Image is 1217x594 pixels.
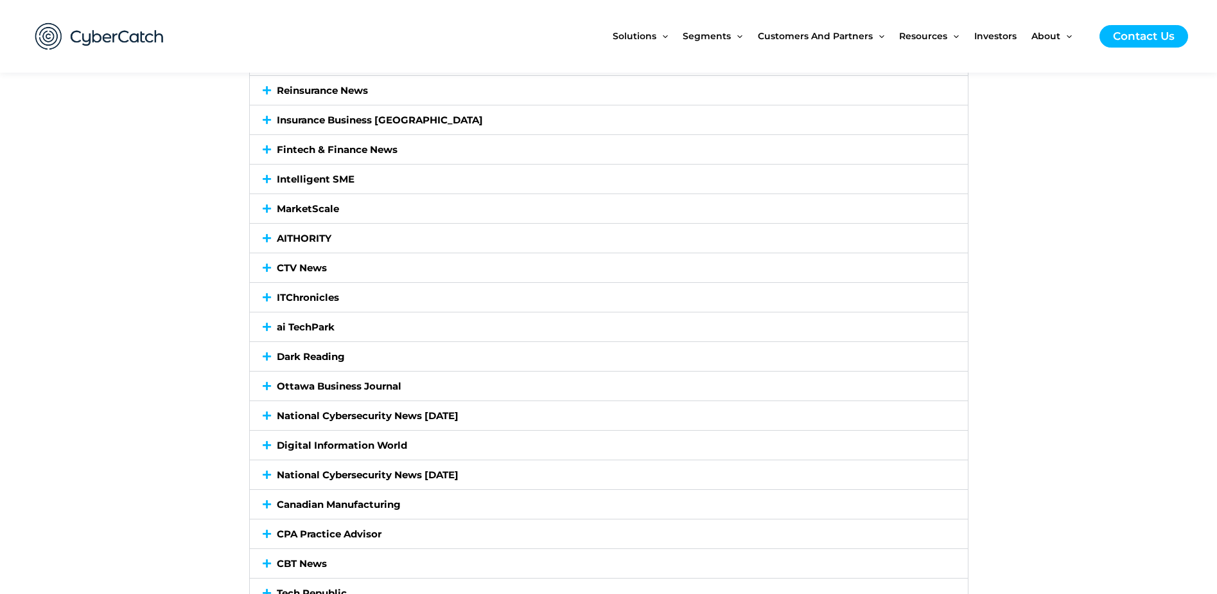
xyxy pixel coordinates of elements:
div: Intelligent SME [250,165,968,194]
a: CBT News [277,557,327,570]
div: Ottawa Business Journal [250,372,968,401]
div: Dark Reading [250,342,968,371]
div: CPA Practice Advisor [250,519,968,548]
a: CTV News [277,262,327,274]
div: Insurance Business [GEOGRAPHIC_DATA] [250,105,968,134]
a: Contact Us [1099,25,1188,48]
span: Menu Toggle [1060,9,1072,63]
div: AITHORITY [250,224,968,253]
a: Intelligent SME [277,173,355,185]
div: National Cybersecurity News [DATE] [250,401,968,430]
nav: Site Navigation: New Main Menu [613,9,1087,63]
span: Customers and Partners [758,9,873,63]
div: Fintech & Finance News [250,135,968,164]
a: Investors [974,9,1031,63]
a: MarketScale [277,203,339,215]
span: Resources [899,9,947,63]
span: Solutions [613,9,656,63]
a: Canadian Manufacturing [277,498,401,510]
span: About [1031,9,1060,63]
div: National Cybersecurity News [DATE] [250,460,968,489]
span: Segments [683,9,731,63]
a: Insurance Business [GEOGRAPHIC_DATA] [277,114,483,126]
div: ITChronicles [250,283,968,312]
a: CPA Practice Advisor [277,528,381,540]
a: National Cybersecurity News [DATE] [277,410,459,422]
a: Dark Reading [277,350,345,363]
div: Digital Information World [250,431,968,460]
a: Digital Information World [277,439,407,451]
a: Ottawa Business Journal [277,380,401,392]
a: Reinsurance News [277,84,368,96]
img: CyberCatch [22,10,177,63]
a: ai TechPark [277,321,335,333]
span: Menu Toggle [947,9,959,63]
span: Menu Toggle [731,9,742,63]
span: Menu Toggle [656,9,668,63]
div: CBT News [250,549,968,578]
div: MarketScale [250,194,968,223]
span: Menu Toggle [873,9,884,63]
a: National Cybersecurity News [DATE] [277,469,459,481]
div: Reinsurance News [250,76,968,105]
a: Fintech & Finance News [277,143,398,156]
span: Investors [974,9,1017,63]
a: ITChronicles [277,291,339,303]
a: AITHORITY [277,232,331,244]
div: CTV News [250,253,968,282]
div: Canadian Manufacturing [250,490,968,519]
div: ai TechPark [250,312,968,341]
